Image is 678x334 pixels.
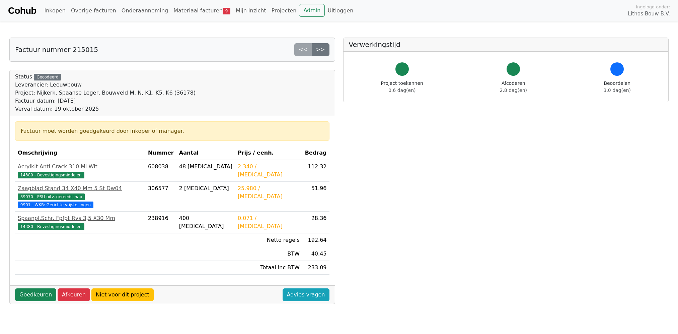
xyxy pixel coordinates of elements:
[302,233,329,247] td: 192.64
[171,4,233,17] a: Materiaal facturen9
[18,214,143,230] a: Spaanpl.Schr. Fpfpt Rvs 3,5 X30 Mm14380 - Bevestigingsmiddelen
[18,202,93,208] span: 9901 - WKR: Gerichte vrijstellingen
[302,146,329,160] th: Bedrag
[18,214,143,222] div: Spaanpl.Schr. Fpfpt Rvs 3,5 X30 Mm
[223,8,230,14] span: 9
[119,4,171,17] a: Onderaanneming
[18,184,143,209] a: Zaagblad Stand 34 X40 Mm 5 St Dw0439070 - PSU uitv. gereedschap 9901 - WKR: Gerichte vrijstellingen
[145,212,176,233] td: 238916
[238,214,300,230] div: 0.071 / [MEDICAL_DATA]
[91,288,154,301] a: Niet voor dit project
[500,88,527,93] span: 2.8 dag(en)
[18,193,85,200] span: 39070 - PSU uitv. gereedschap
[145,160,176,182] td: 608038
[179,163,232,171] div: 48 [MEDICAL_DATA]
[15,89,196,97] div: Project: Nijkerk, Spaanse Leger, Bouwveld M, N, K1, K5, K6 (36178)
[15,73,196,113] div: Status:
[15,46,98,54] h5: Factuur nummer 215015
[235,261,302,275] td: Totaal inc BTW
[145,182,176,212] td: 306577
[302,212,329,233] td: 28.36
[21,127,324,135] div: Factuur moet worden goedgekeurd door inkoper of manager.
[604,88,631,93] span: 3.0 dag(en)
[235,146,302,160] th: Prijs / eenh.
[15,81,196,89] div: Leverancier: Leeuwbouw
[238,163,300,179] div: 2.340 / [MEDICAL_DATA]
[628,10,670,18] span: Lithos Bouw B.V.
[302,261,329,275] td: 233.09
[145,146,176,160] th: Nummer
[15,288,56,301] a: Goedkeuren
[500,80,527,94] div: Afcoderen
[325,4,356,17] a: Uitloggen
[8,3,36,19] a: Cohub
[233,4,269,17] a: Mijn inzicht
[15,146,145,160] th: Omschrijving
[18,163,143,179] a: Acrylkit Anti Crack 310 Ml Wit14380 - Bevestigingsmiddelen
[302,182,329,212] td: 51.96
[18,172,84,178] span: 14380 - Bevestigingsmiddelen
[388,88,416,93] span: 0.6 dag(en)
[604,80,631,94] div: Beoordelen
[15,105,196,113] div: Verval datum: 19 oktober 2025
[18,163,143,171] div: Acrylkit Anti Crack 310 Ml Wit
[238,184,300,201] div: 25.980 / [MEDICAL_DATA]
[235,247,302,261] td: BTW
[42,4,68,17] a: Inkopen
[349,41,663,49] h5: Verwerkingstijd
[302,247,329,261] td: 40.45
[179,214,232,230] div: 400 [MEDICAL_DATA]
[299,4,325,17] a: Admin
[636,4,670,10] span: Ingelogd onder:
[18,184,143,192] div: Zaagblad Stand 34 X40 Mm 5 St Dw04
[302,160,329,182] td: 112.32
[68,4,119,17] a: Overige facturen
[269,4,299,17] a: Projecten
[235,233,302,247] td: Netto regels
[34,74,61,80] div: Gecodeerd
[58,288,90,301] a: Afkeuren
[283,288,329,301] a: Advies vragen
[381,80,423,94] div: Project toekennen
[176,146,235,160] th: Aantal
[15,97,196,105] div: Factuur datum: [DATE]
[312,43,329,56] a: >>
[179,184,232,192] div: 2 [MEDICAL_DATA]
[18,223,84,230] span: 14380 - Bevestigingsmiddelen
